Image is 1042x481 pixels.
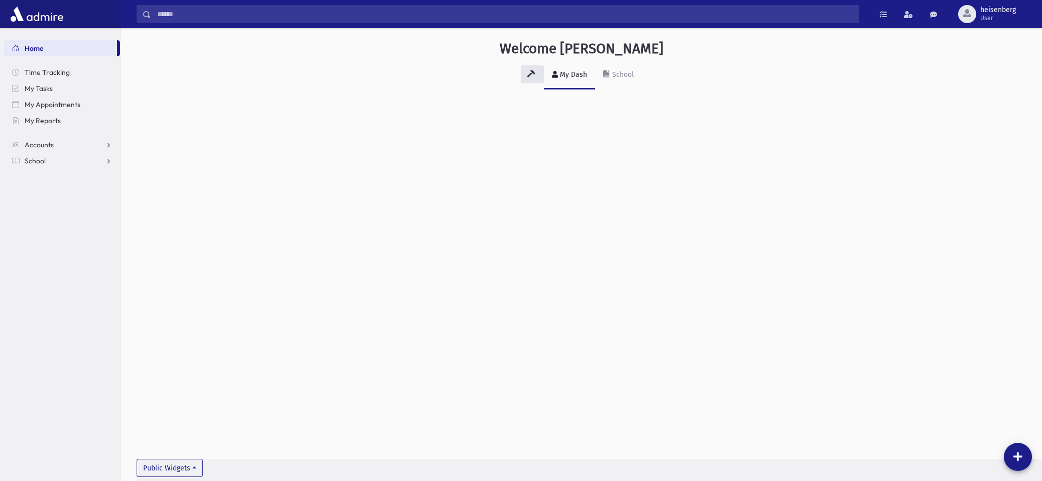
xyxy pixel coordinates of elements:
[500,40,663,57] h3: Welcome [PERSON_NAME]
[137,459,203,477] button: Public Widgets
[25,68,70,77] span: Time Tracking
[4,40,117,56] a: Home
[25,156,46,165] span: School
[980,14,1016,22] span: User
[4,137,120,153] a: Accounts
[25,100,80,109] span: My Appointments
[8,4,66,24] img: AdmirePro
[4,64,120,80] a: Time Tracking
[4,97,120,113] a: My Appointments
[4,153,120,169] a: School
[4,80,120,97] a: My Tasks
[558,70,587,79] div: My Dash
[980,6,1016,14] span: heisenberg
[4,113,120,129] a: My Reports
[25,140,54,149] span: Accounts
[544,61,595,89] a: My Dash
[25,44,44,53] span: Home
[25,84,53,93] span: My Tasks
[595,61,642,89] a: School
[25,116,61,125] span: My Reports
[610,70,634,79] div: School
[151,5,859,23] input: Search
